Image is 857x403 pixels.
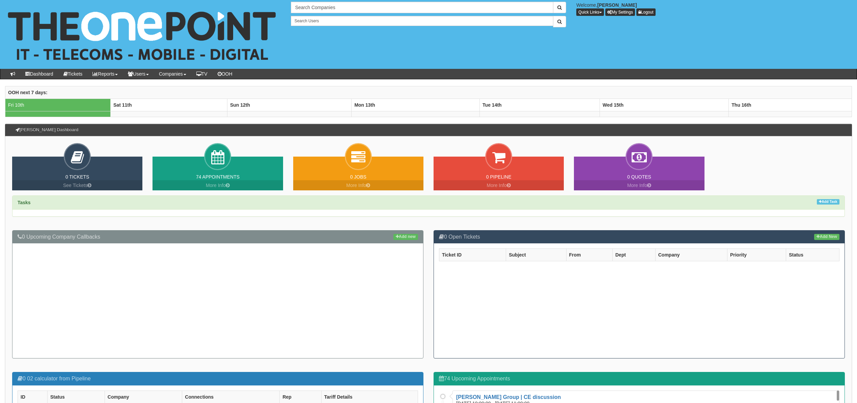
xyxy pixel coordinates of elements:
a: More Info [153,180,283,190]
a: See Tickets [12,180,142,190]
th: From [566,249,612,261]
th: Status [48,391,105,403]
div: Welcome, [571,2,857,16]
a: Logout [636,8,656,16]
a: 0 Pipeline [486,174,512,180]
a: OOH [213,69,238,79]
th: Mon 13th [352,99,480,111]
th: Company [105,391,182,403]
h3: 0 02 calculator from Pipeline [18,376,418,382]
h3: 0 Open Tickets [439,234,839,240]
a: Add new [393,234,418,240]
input: Search Companies [291,2,554,13]
th: Ticket ID [439,249,506,261]
a: Dashboard [20,69,58,79]
th: Tue 14th [480,99,600,111]
th: ID [18,391,48,403]
a: 74 Appointments [196,174,240,180]
th: Sun 12th [227,99,351,111]
th: Subject [506,249,566,261]
a: More Info [434,180,564,190]
th: Sat 11th [111,99,227,111]
a: 0 Tickets [65,174,89,180]
th: Tariff Details [321,391,418,403]
h3: 0 Upcoming Company Callbacks [18,234,418,240]
a: Reports [87,69,123,79]
button: Quick Links [576,8,604,16]
input: Search Users [291,16,554,26]
a: 0 Jobs [350,174,366,180]
th: Priority [727,249,786,261]
th: Connections [182,391,280,403]
a: Add Task [817,199,839,205]
a: Companies [154,69,191,79]
b: [PERSON_NAME] [597,2,637,8]
a: My Settings [605,8,635,16]
a: Tickets [58,69,88,79]
a: More Info [574,180,704,190]
th: Wed 15th [600,99,729,111]
th: OOH next 7 days: [5,86,852,99]
h3: [PERSON_NAME] Dashboard [12,124,82,136]
th: Rep [280,391,321,403]
th: Dept [612,249,655,261]
a: Add New [814,234,839,240]
th: Thu 16th [729,99,852,111]
th: Company [655,249,727,261]
a: TV [191,69,213,79]
a: Users [123,69,154,79]
a: 0 Quotes [627,174,651,180]
h3: 74 Upcoming Appointments [439,376,839,382]
strong: Tasks [18,200,31,205]
a: More Info [293,180,423,190]
td: Fri 10th [5,99,111,111]
a: [PERSON_NAME] Group | CE discussion [456,394,561,400]
th: Status [786,249,839,261]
